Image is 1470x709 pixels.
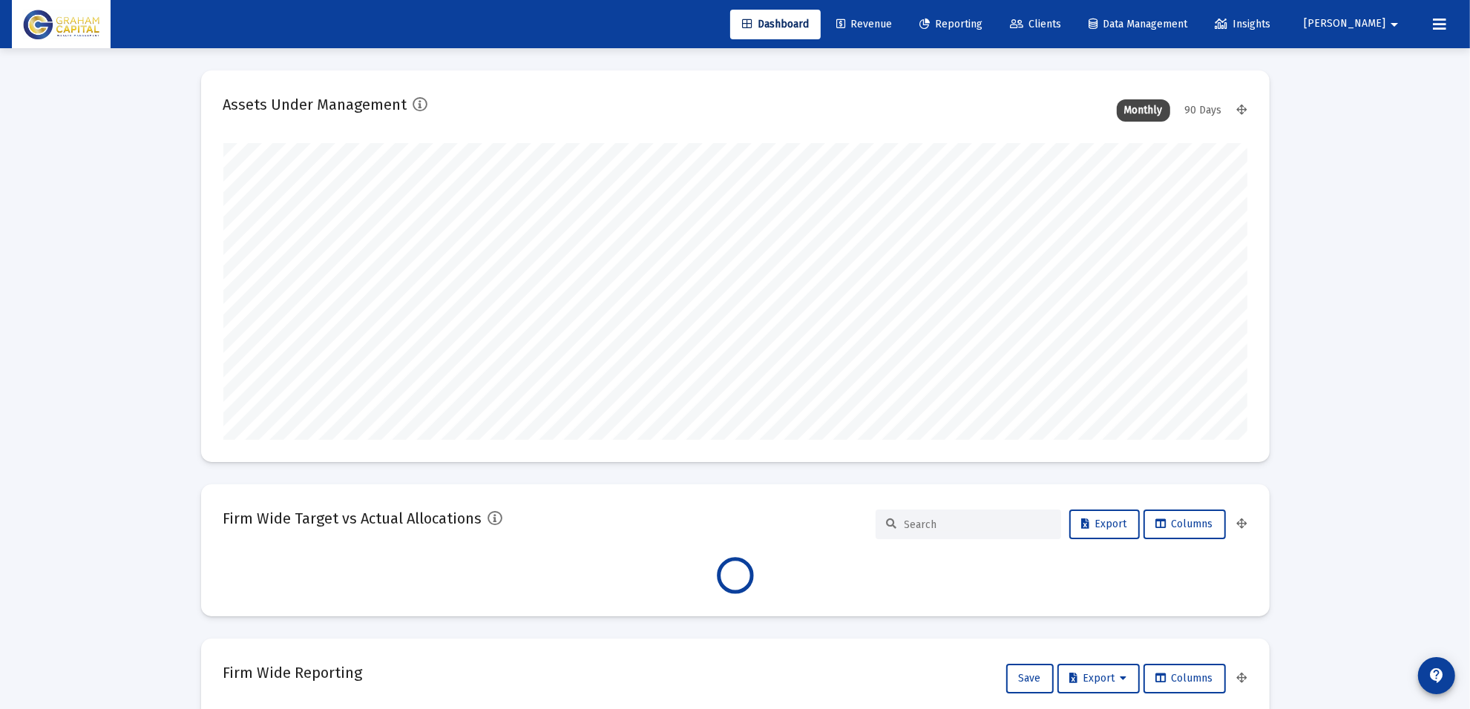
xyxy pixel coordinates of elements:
[1156,518,1213,530] span: Columns
[1082,518,1127,530] span: Export
[1057,664,1140,693] button: Export
[1069,510,1140,539] button: Export
[1143,664,1226,693] button: Columns
[742,18,809,30] span: Dashboard
[824,10,904,39] a: Revenue
[223,661,363,685] h2: Firm Wide Reporting
[1156,672,1213,685] span: Columns
[1006,664,1054,693] button: Save
[1215,18,1270,30] span: Insights
[223,93,407,116] h2: Assets Under Management
[1385,10,1403,39] mat-icon: arrow_drop_down
[919,18,982,30] span: Reporting
[1203,10,1282,39] a: Insights
[836,18,892,30] span: Revenue
[223,507,482,530] h2: Firm Wide Target vs Actual Allocations
[998,10,1073,39] a: Clients
[1089,18,1187,30] span: Data Management
[1077,10,1199,39] a: Data Management
[1117,99,1170,122] div: Monthly
[23,10,99,39] img: Dashboard
[1143,510,1226,539] button: Columns
[1178,99,1230,122] div: 90 Days
[1010,18,1061,30] span: Clients
[730,10,821,39] a: Dashboard
[1070,672,1127,685] span: Export
[1019,672,1041,685] span: Save
[905,518,1050,531] input: Search
[1286,9,1421,39] button: [PERSON_NAME]
[1304,18,1385,30] span: [PERSON_NAME]
[1428,667,1446,685] mat-icon: contact_support
[908,10,994,39] a: Reporting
